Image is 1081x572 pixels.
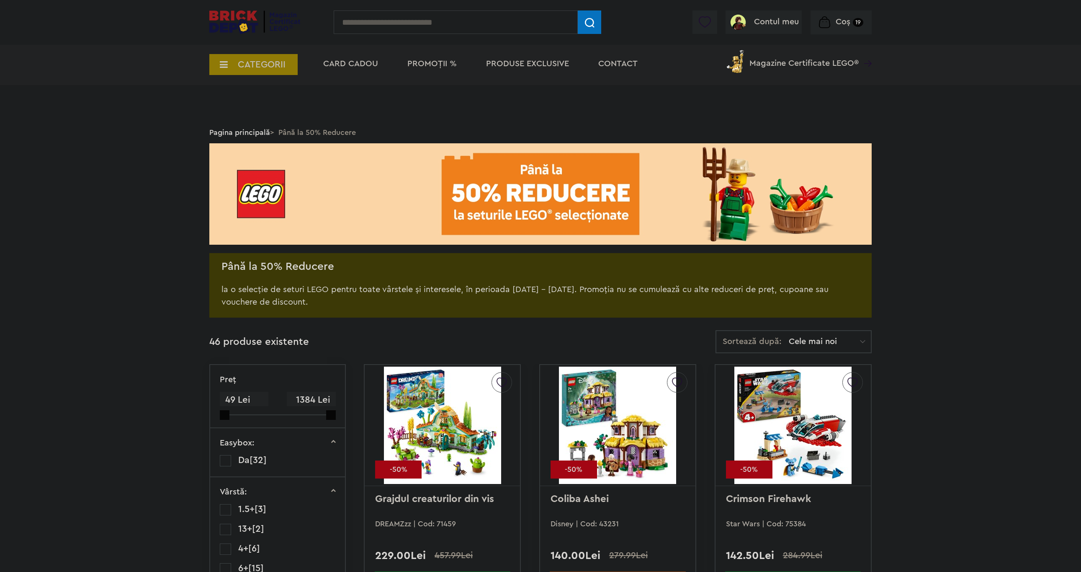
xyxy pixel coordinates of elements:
div: -50% [551,461,597,479]
span: 13+ [238,524,252,533]
span: Sortează după: [723,337,782,346]
h2: Până la 50% Reducere [221,262,334,271]
div: 46 produse existente [209,330,309,354]
span: [6] [248,544,260,553]
span: Contul meu [754,18,799,26]
img: Landing page banner [209,143,872,245]
span: 140.00Lei [551,551,600,561]
span: 284.99Lei [783,551,822,560]
a: Coliba Ashei [551,494,609,504]
p: Star Wars | Cod: 75384 [726,520,860,528]
a: PROMOȚII % [407,60,457,68]
span: Cele mai noi [789,337,860,346]
img: Grajdul creaturilor din vis [384,367,501,484]
img: Coliba Ashei [559,367,676,484]
a: Produse exclusive [486,60,569,68]
div: -50% [375,461,422,479]
a: Magazine Certificate LEGO® [859,48,872,57]
span: [32] [250,456,267,465]
a: Crimson Firehawk [726,494,811,504]
p: Disney | Cod: 43231 [551,520,685,528]
span: 279.99Lei [609,551,648,560]
span: [3] [255,505,266,514]
div: -50% [726,461,772,479]
span: 457.99Lei [435,551,473,560]
span: 142.50Lei [726,551,774,561]
span: CATEGORII [238,60,286,69]
a: Card Cadou [323,60,378,68]
span: Magazine Certificate LEGO® [749,48,859,67]
span: 49 Lei [220,392,268,408]
span: 1384 Lei [287,392,335,408]
p: Preţ [220,375,236,384]
span: [2] [252,524,264,533]
p: DREAMZzz | Cod: 71459 [375,520,510,528]
div: la o selecție de seturi LEGO pentru toate vârstele și interesele, în perioada [DATE] - [DATE]. Pr... [221,271,860,308]
span: Coș [836,18,850,26]
a: Contact [598,60,638,68]
a: Contul meu [729,18,799,26]
span: 4+ [238,544,248,553]
a: Pagina principală [209,129,270,136]
span: 1.5+ [238,505,255,514]
small: 19 [853,18,863,27]
p: Easybox: [220,439,255,447]
img: Crimson Firehawk [734,367,852,484]
a: Grajdul creaturilor din vis [375,494,494,504]
span: 229.00Lei [375,551,426,561]
p: Vârstă: [220,488,247,496]
div: > Până la 50% Reducere [209,122,872,143]
span: Da [238,456,250,465]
